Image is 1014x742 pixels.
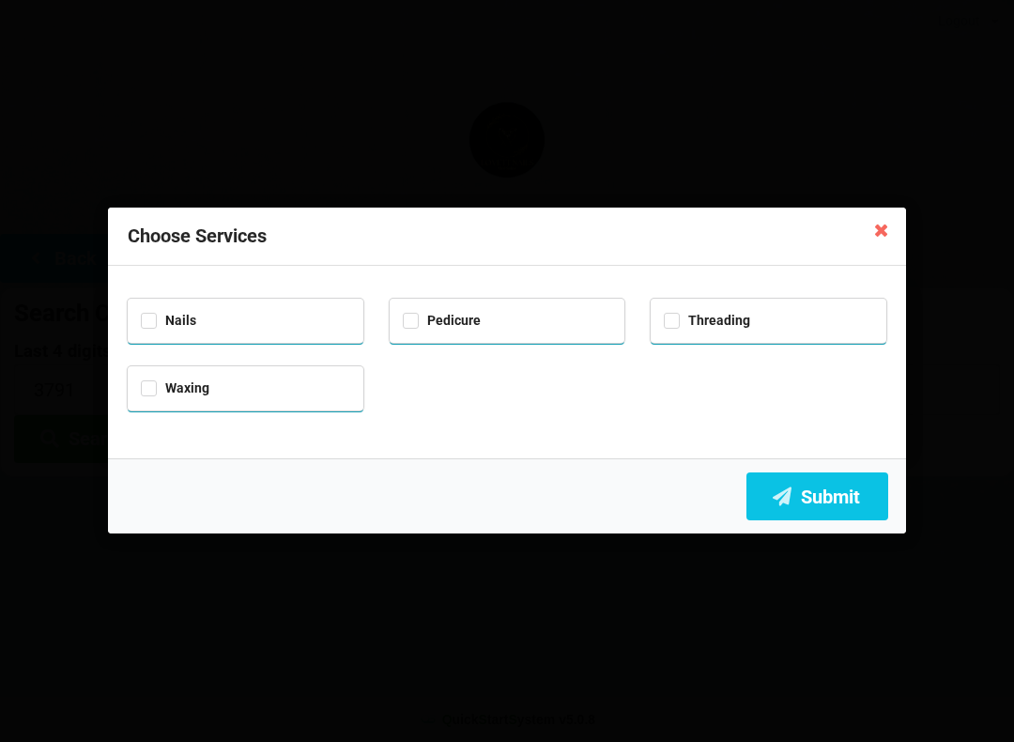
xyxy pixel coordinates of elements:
[108,208,906,266] div: Choose Services
[403,313,481,329] label: Pedicure
[746,472,888,520] button: Submit
[141,380,209,396] label: Waxing
[141,313,196,329] label: Nails
[664,313,750,329] label: Threading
